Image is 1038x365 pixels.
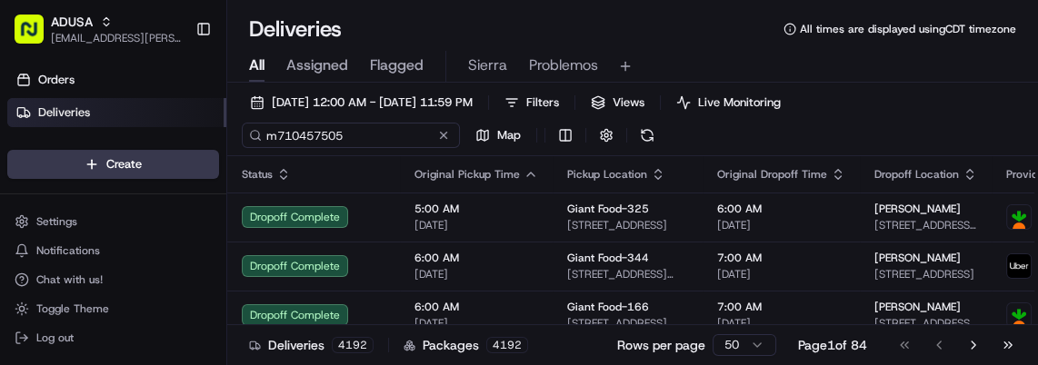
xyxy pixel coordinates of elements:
[717,316,845,330] span: [DATE]
[7,98,226,127] a: Deliveries
[567,316,688,330] span: [STREET_ADDRESS][PERSON_NAME]
[617,336,705,354] p: Rows per page
[181,231,220,244] span: Pylon
[286,54,348,76] span: Assigned
[486,337,528,353] div: 4192
[613,94,644,111] span: Views
[1007,303,1031,327] img: profile_instacart_ahold_partner.png
[567,300,649,314] span: Giant Food-166
[717,167,827,182] span: Original Dropoff Time
[18,18,55,54] img: Nash
[800,22,1016,36] span: All times are displayed using CDT timezone
[467,123,529,148] button: Map
[874,167,959,182] span: Dropoff Location
[874,300,961,314] span: [PERSON_NAME]
[874,316,977,330] span: [STREET_ADDRESS][PERSON_NAME]
[249,15,342,44] h1: Deliveries
[7,7,188,51] button: ADUSA[EMAIL_ADDRESS][PERSON_NAME][DOMAIN_NAME]
[51,13,93,31] button: ADUSA
[717,300,845,314] span: 7:00 AM
[414,300,538,314] span: 6:00 AM
[7,65,226,94] a: Orders
[242,167,273,182] span: Status
[567,251,649,265] span: Giant Food-344
[249,336,374,354] div: Deliveries
[874,267,977,281] span: [STREET_ADDRESS]
[18,173,51,206] img: 1736555255976-a54dd68f-1ca7-489b-9aae-adbdc363a1c4
[567,267,688,281] span: [STREET_ADDRESS][PERSON_NAME]
[414,267,538,281] span: [DATE]
[7,150,219,179] button: Create
[7,267,219,292] button: Chat with us!
[874,202,961,216] span: [PERSON_NAME]
[717,202,845,216] span: 6:00 AM
[106,156,142,173] span: Create
[1007,205,1031,229] img: profile_instacart_ahold_partner.png
[414,202,538,216] span: 5:00 AM
[36,214,77,229] span: Settings
[51,31,181,45] button: [EMAIL_ADDRESS][PERSON_NAME][DOMAIN_NAME]
[567,167,647,182] span: Pickup Location
[370,54,424,76] span: Flagged
[874,218,977,232] span: [STREET_ADDRESS][PERSON_NAME]
[309,179,331,201] button: Start new chat
[414,316,538,330] span: [DATE]
[242,90,481,115] button: [DATE] 12:00 AM - [DATE] 11:59 PM
[668,90,789,115] button: Live Monitoring
[249,54,264,76] span: All
[404,336,528,354] div: Packages
[7,325,219,350] button: Log out
[497,127,521,143] span: Map
[414,218,538,232] span: [DATE]
[18,73,331,102] p: Welcome 👋
[1007,254,1031,278] img: profile_uber_ahold_partner.png
[36,243,100,258] span: Notifications
[62,192,230,206] div: We're available if you need us!
[468,54,507,76] span: Sierra
[242,123,460,148] input: Type to search
[62,173,298,192] div: Start new chat
[698,94,781,111] span: Live Monitoring
[529,54,598,76] span: Problemos
[874,251,961,265] span: [PERSON_NAME]
[717,251,845,265] span: 7:00 AM
[272,94,473,111] span: [DATE] 12:00 AM - [DATE] 11:59 PM
[567,218,688,232] span: [STREET_ADDRESS]
[47,117,300,136] input: Clear
[36,301,109,316] span: Toggle Theme
[583,90,653,115] button: Views
[332,337,374,353] div: 4192
[798,336,867,354] div: Page 1 of 84
[717,218,845,232] span: [DATE]
[414,251,538,265] span: 6:00 AM
[38,72,75,88] span: Orders
[717,267,845,281] span: [DATE]
[7,209,219,234] button: Settings
[36,272,103,287] span: Chat with us!
[128,230,220,244] a: Powered byPylon
[567,202,649,216] span: Giant Food-325
[7,296,219,321] button: Toggle Theme
[7,238,219,263] button: Notifications
[414,167,520,182] span: Original Pickup Time
[496,90,567,115] button: Filters
[38,104,90,121] span: Deliveries
[36,330,74,345] span: Log out
[526,94,559,111] span: Filters
[634,123,660,148] button: Refresh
